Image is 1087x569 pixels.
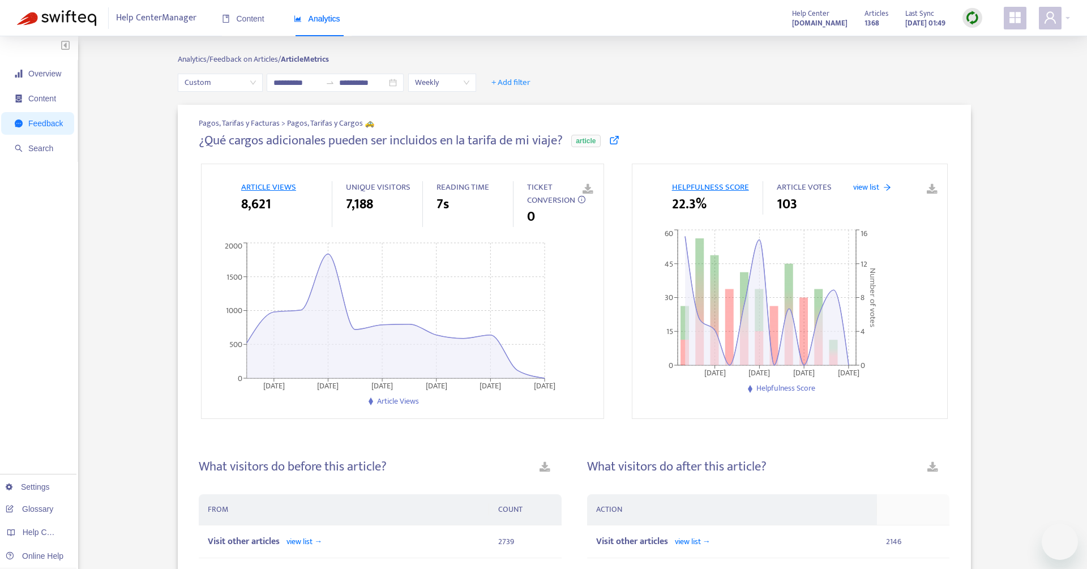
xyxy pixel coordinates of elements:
span: Articles [865,7,888,20]
tspan: [DATE] [426,379,447,392]
th: ACTION [587,494,877,525]
strong: [DOMAIN_NAME] [792,17,848,29]
tspan: [DATE] [371,379,393,392]
span: ARTICLE VOTES [777,180,832,194]
img: sync.dc5367851b00ba804db3.png [965,11,979,25]
tspan: [DATE] [534,379,555,392]
span: 0 [527,207,535,227]
tspan: 30 [665,292,673,305]
span: Visit other articles [208,534,280,549]
a: Settings [6,482,50,491]
tspan: 8 [861,292,865,305]
span: view list [853,181,879,193]
img: Swifteq [17,10,96,26]
span: 7,188 [346,194,373,215]
h4: What visitors do after this article? [587,459,767,474]
span: 103 [777,194,797,215]
span: user [1043,11,1057,24]
span: to [326,78,335,87]
tspan: 500 [229,338,242,351]
tspan: 0 [669,359,673,372]
tspan: [DATE] [480,379,501,392]
h4: What visitors do before this article? [199,459,387,474]
span: Overview [28,69,61,78]
tspan: [DATE] [317,379,339,392]
span: Content [28,94,56,103]
a: Online Help [6,551,63,561]
strong: Article Metrics [281,53,329,66]
span: arrow-right [883,183,891,191]
span: area-chart [294,15,302,23]
span: > [281,117,287,130]
tspan: [DATE] [838,366,859,379]
span: Help Center Manager [116,7,196,29]
span: + Add filter [491,76,530,89]
span: 22.3% [672,194,707,215]
span: 2146 [886,535,901,548]
span: 8,621 [241,194,271,215]
span: Help Center [792,7,829,20]
span: TICKET CONVERSION [527,180,575,207]
iframe: Number of unread messages [1058,521,1080,533]
span: appstore [1008,11,1022,24]
th: FROM [199,494,489,525]
a: Glossary [6,504,53,514]
span: Search [28,144,53,153]
span: Last Sync [905,7,934,20]
span: Visit other articles [596,534,668,549]
span: article [571,135,600,147]
span: Analytics/ Feedback on Articles/ [178,53,281,66]
span: Help Centers [23,528,69,537]
tspan: 12 [861,258,867,271]
span: Article Views [377,395,419,408]
span: READING TIME [436,180,489,194]
tspan: 1000 [226,304,242,317]
tspan: 16 [861,227,867,240]
span: container [15,95,23,102]
span: Custom [185,74,256,91]
span: ARTICLE VIEWS [241,180,296,194]
strong: 1368 [865,17,879,29]
tspan: 1500 [226,270,242,283]
tspan: 4 [861,325,865,338]
span: signal [15,70,23,78]
iframe: Button to launch messaging window, 1 unread message [1042,524,1078,560]
span: swap-right [326,78,335,87]
span: message [15,119,23,127]
span: UNIQUE VISITORS [346,180,410,194]
button: + Add filter [483,74,539,92]
span: view list → [286,535,322,548]
tspan: 0 [238,372,242,385]
tspan: [DATE] [748,366,770,379]
tspan: 15 [666,325,673,338]
span: Helpfulness Score [756,382,815,395]
tspan: [DATE] [263,379,285,392]
tspan: 45 [665,258,673,271]
span: search [15,144,23,152]
h4: ¿Qué cargos adicionales pueden ser incluidos en la tarifa de mi viaje? [199,133,563,148]
span: 7s [436,194,449,215]
span: 2739 [498,535,514,548]
span: Analytics [294,14,340,23]
strong: [DATE] 01:49 [905,17,945,29]
th: COUNT [489,494,562,525]
tspan: Number of votes [865,268,879,327]
span: Pagos, Tarifas y Cargos 🚕 [287,117,374,129]
tspan: 60 [665,227,673,240]
span: Weekly [415,74,469,91]
span: book [222,15,230,23]
tspan: [DATE] [704,366,725,379]
tspan: 2000 [225,239,242,253]
tspan: 0 [861,359,865,372]
span: HELPFULNESS SCORE [672,180,749,194]
tspan: [DATE] [793,366,815,379]
span: view list → [675,535,711,548]
span: Pagos, Tarifas y Facturas [199,117,281,130]
a: [DOMAIN_NAME] [792,16,848,29]
span: Content [222,14,264,23]
span: Feedback [28,119,63,128]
